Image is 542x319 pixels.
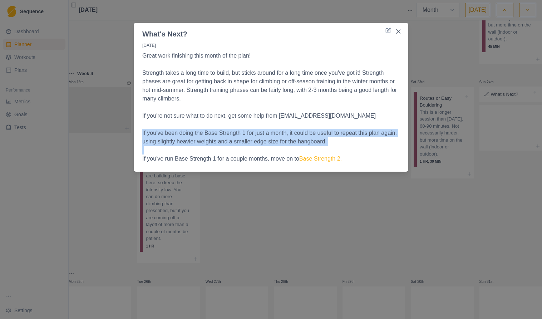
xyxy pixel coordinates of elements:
p: Great work finishing this month of the plan! [142,51,400,60]
p: Strength takes a long time to build, but sticks around for a long time once you've got it! Streng... [142,69,400,103]
p: [DATE] [142,42,400,51]
p: If you've been doing the Base Strength 1 for just a month, it could be useful to repeat this plan... [142,129,400,146]
p: If you're not sure what to do next, get some help from [EMAIL_ADDRESS][DOMAIN_NAME] [142,112,400,120]
header: What's Next? [134,23,408,39]
button: Close [393,26,404,37]
p: If you've run Base Strength 1 for a couple months, move on to [142,154,400,163]
a: Base Strength 2. [299,156,342,162]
